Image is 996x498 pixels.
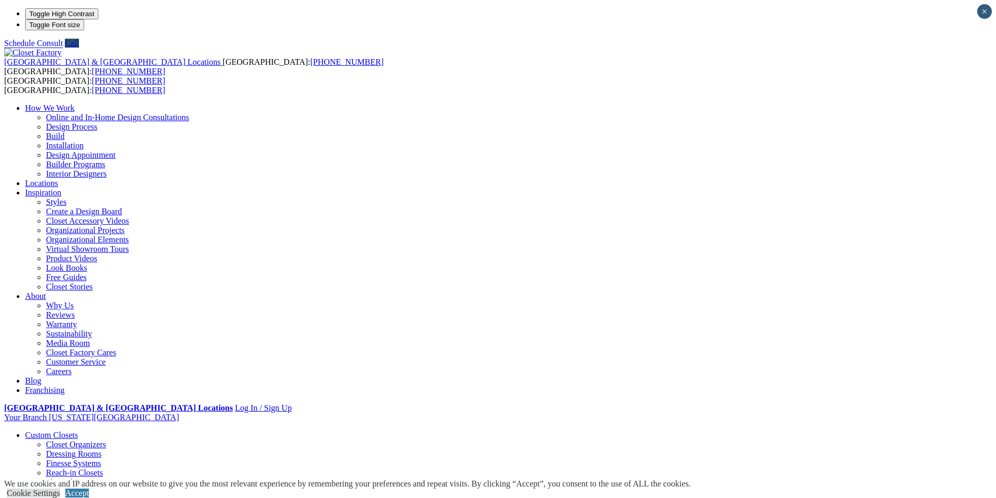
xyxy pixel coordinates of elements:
[46,449,101,458] a: Dressing Rooms
[4,57,221,66] span: [GEOGRAPHIC_DATA] & [GEOGRAPHIC_DATA] Locations
[29,21,80,29] span: Toggle Font size
[46,122,97,131] a: Design Process
[46,169,107,178] a: Interior Designers
[46,226,124,235] a: Organizational Projects
[29,10,94,18] span: Toggle High Contrast
[46,113,189,122] a: Online and In-Home Design Consultations
[46,459,101,468] a: Finesse Systems
[4,57,223,66] a: [GEOGRAPHIC_DATA] & [GEOGRAPHIC_DATA] Locations
[4,413,179,422] a: Your Branch [US_STATE][GEOGRAPHIC_DATA]
[25,8,98,19] button: Toggle High Contrast
[235,403,291,412] a: Log In / Sign Up
[46,150,116,159] a: Design Appointment
[46,254,97,263] a: Product Videos
[92,86,165,95] a: [PHONE_NUMBER]
[46,310,75,319] a: Reviews
[4,76,165,95] span: [GEOGRAPHIC_DATA]: [GEOGRAPHIC_DATA]:
[46,282,93,291] a: Closet Stories
[25,188,61,197] a: Inspiration
[4,413,47,422] span: Your Branch
[65,489,89,497] a: Accept
[46,329,92,338] a: Sustainability
[46,198,66,206] a: Styles
[25,179,58,188] a: Locations
[46,320,77,329] a: Warranty
[92,67,165,76] a: [PHONE_NUMBER]
[25,292,46,300] a: About
[46,207,122,216] a: Create a Design Board
[46,141,84,150] a: Installation
[92,76,165,85] a: [PHONE_NUMBER]
[46,132,65,141] a: Build
[46,301,74,310] a: Why Us
[49,413,179,422] span: [US_STATE][GEOGRAPHIC_DATA]
[25,103,75,112] a: How We Work
[25,19,84,30] button: Toggle Font size
[46,357,106,366] a: Customer Service
[4,479,691,489] div: We use cookies and IP address on our website to give you the most relevant experience by remember...
[46,235,129,244] a: Organizational Elements
[4,403,233,412] a: [GEOGRAPHIC_DATA] & [GEOGRAPHIC_DATA] Locations
[977,4,992,19] button: Close
[7,489,60,497] a: Cookie Settings
[4,48,62,57] img: Closet Factory
[4,39,63,48] a: Schedule Consult
[46,216,129,225] a: Closet Accessory Videos
[46,245,129,253] a: Virtual Showroom Tours
[25,431,78,439] a: Custom Closets
[46,263,87,272] a: Look Books
[46,348,116,357] a: Closet Factory Cares
[46,468,103,477] a: Reach-in Closets
[46,160,105,169] a: Builder Programs
[46,440,106,449] a: Closet Organizers
[46,478,89,487] a: Shoe Closets
[310,57,383,66] a: [PHONE_NUMBER]
[46,367,72,376] a: Careers
[4,57,384,76] span: [GEOGRAPHIC_DATA]: [GEOGRAPHIC_DATA]:
[46,273,87,282] a: Free Guides
[25,386,65,395] a: Franchising
[65,39,79,48] a: Call
[25,376,41,385] a: Blog
[46,339,90,348] a: Media Room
